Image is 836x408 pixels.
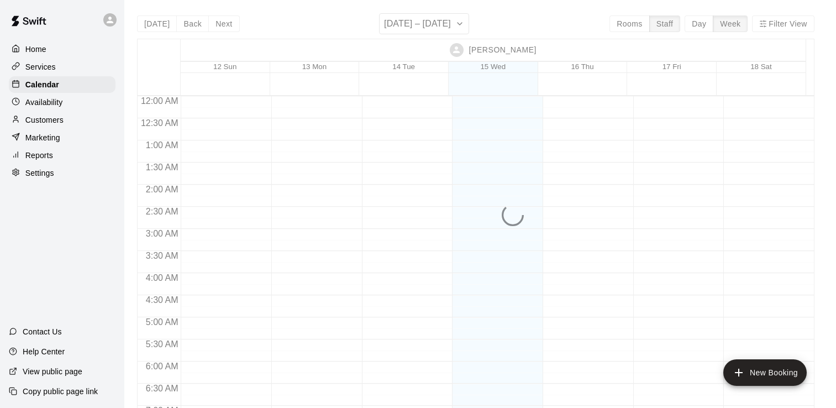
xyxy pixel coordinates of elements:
[9,112,115,128] a: Customers
[25,132,60,143] p: Marketing
[143,339,181,349] span: 5:30 AM
[143,185,181,194] span: 2:00 AM
[25,44,46,55] p: Home
[23,386,98,397] p: Copy public page link
[469,44,537,56] p: [PERSON_NAME]
[143,295,181,305] span: 4:30 AM
[9,94,115,111] a: Availability
[143,140,181,150] span: 1:00 AM
[143,384,181,393] span: 6:30 AM
[143,317,181,327] span: 5:00 AM
[25,61,56,72] p: Services
[302,62,327,71] button: 13 Mon
[143,229,181,238] span: 3:00 AM
[213,62,236,71] button: 12 Sun
[9,41,115,57] a: Home
[138,96,181,106] span: 12:00 AM
[25,168,54,179] p: Settings
[25,114,64,125] p: Customers
[392,62,415,71] button: 14 Tue
[9,165,115,181] a: Settings
[23,326,62,337] p: Contact Us
[9,76,115,93] a: Calendar
[143,273,181,283] span: 4:00 AM
[23,346,65,357] p: Help Center
[480,62,506,71] button: 15 Wed
[143,163,181,172] span: 1:30 AM
[9,59,115,75] a: Services
[9,147,115,164] a: Reports
[723,359,807,386] button: add
[25,79,59,90] p: Calendar
[143,207,181,216] span: 2:30 AM
[25,150,53,161] p: Reports
[9,129,115,146] a: Marketing
[663,62,681,71] button: 17 Fri
[138,118,181,128] span: 12:30 AM
[23,366,82,377] p: View public page
[143,251,181,260] span: 3:30 AM
[571,62,593,71] button: 16 Thu
[25,97,63,108] p: Availability
[143,362,181,371] span: 6:00 AM
[750,62,772,71] button: 18 Sat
